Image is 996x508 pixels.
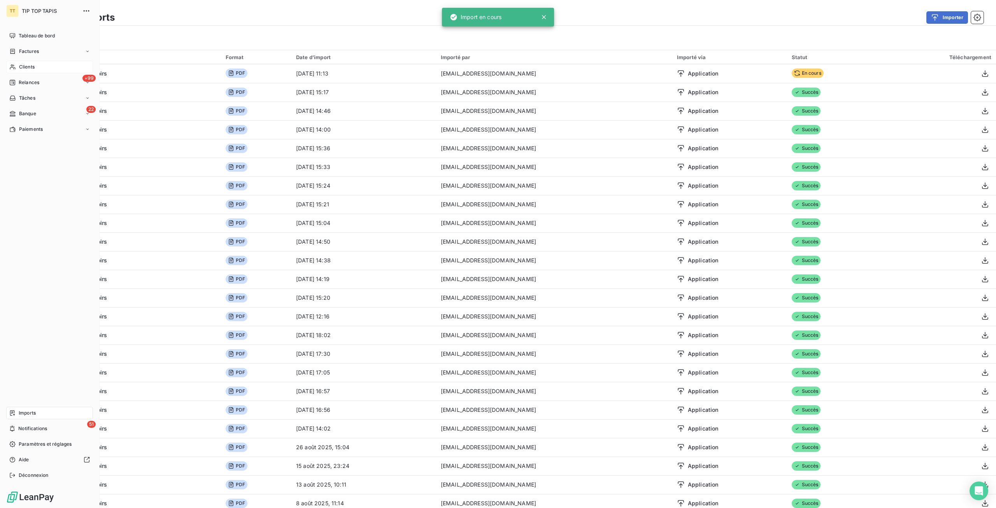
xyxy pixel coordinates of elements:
[688,331,719,339] span: Application
[291,288,436,307] td: [DATE] 15:20
[291,232,436,251] td: [DATE] 14:50
[226,424,247,433] span: PDF
[19,79,39,86] span: Relances
[226,69,247,78] span: PDF
[82,75,96,82] span: +99
[291,345,436,363] td: [DATE] 17:30
[688,200,719,208] span: Application
[688,443,719,451] span: Application
[291,270,436,288] td: [DATE] 14:19
[436,64,672,83] td: [EMAIL_ADDRESS][DOMAIN_NAME]
[792,461,821,471] span: Succès
[22,8,78,14] span: TIP TOP TAPIS
[792,162,821,172] span: Succès
[296,54,431,60] div: Date d’import
[291,382,436,401] td: [DATE] 16:57
[291,83,436,102] td: [DATE] 15:17
[792,424,821,433] span: Succès
[19,95,35,102] span: Tâches
[291,401,436,419] td: [DATE] 16:56
[436,251,672,270] td: [EMAIL_ADDRESS][DOMAIN_NAME]
[436,83,672,102] td: [EMAIL_ADDRESS][DOMAIN_NAME]
[226,293,247,302] span: PDF
[436,195,672,214] td: [EMAIL_ADDRESS][DOMAIN_NAME]
[688,275,719,283] span: Application
[792,218,821,228] span: Succès
[436,176,672,195] td: [EMAIL_ADDRESS][DOMAIN_NAME]
[970,482,988,500] div: Open Intercom Messenger
[792,237,821,246] span: Succès
[291,214,436,232] td: [DATE] 15:04
[436,345,672,363] td: [EMAIL_ADDRESS][DOMAIN_NAME]
[291,176,436,195] td: [DATE] 15:24
[291,438,436,457] td: 26 août 2025, 15:04
[792,349,821,359] span: Succès
[226,387,247,396] span: PDF
[792,480,821,489] span: Succès
[226,274,247,284] span: PDF
[436,288,672,307] td: [EMAIL_ADDRESS][DOMAIN_NAME]
[226,144,247,153] span: PDF
[436,158,672,176] td: [EMAIL_ADDRESS][DOMAIN_NAME]
[688,257,719,264] span: Application
[226,405,247,415] span: PDF
[688,369,719,376] span: Application
[436,419,672,438] td: [EMAIL_ADDRESS][DOMAIN_NAME]
[291,158,436,176] td: [DATE] 15:33
[885,54,991,60] div: Téléchargement
[226,480,247,489] span: PDF
[792,368,821,377] span: Succès
[291,475,436,494] td: 13 août 2025, 10:11
[688,462,719,470] span: Application
[792,200,821,209] span: Succès
[436,214,672,232] td: [EMAIL_ADDRESS][DOMAIN_NAME]
[436,475,672,494] td: [EMAIL_ADDRESS][DOMAIN_NAME]
[688,126,719,134] span: Application
[291,307,436,326] td: [DATE] 12:16
[18,425,47,432] span: Notifications
[792,256,821,265] span: Succès
[688,481,719,489] span: Application
[19,63,35,70] span: Clients
[226,200,247,209] span: PDF
[688,294,719,302] span: Application
[792,181,821,190] span: Succès
[792,330,821,340] span: Succès
[926,11,968,24] button: Importer
[291,457,436,475] td: 15 août 2025, 23:24
[688,182,719,190] span: Application
[792,405,821,415] span: Succès
[792,274,821,284] span: Succès
[436,139,672,158] td: [EMAIL_ADDRESS][DOMAIN_NAME]
[226,368,247,377] span: PDF
[436,120,672,139] td: [EMAIL_ADDRESS][DOMAIN_NAME]
[291,120,436,139] td: [DATE] 14:00
[226,461,247,471] span: PDF
[436,307,672,326] td: [EMAIL_ADDRESS][DOMAIN_NAME]
[37,54,216,61] div: Import
[688,350,719,358] span: Application
[291,419,436,438] td: [DATE] 14:02
[291,326,436,345] td: [DATE] 18:02
[226,162,247,172] span: PDF
[226,312,247,321] span: PDF
[450,10,502,24] div: Import en cours
[436,102,672,120] td: [EMAIL_ADDRESS][DOMAIN_NAME]
[436,382,672,401] td: [EMAIL_ADDRESS][DOMAIN_NAME]
[291,64,436,83] td: [DATE] 11:13
[19,441,72,448] span: Paramètres et réglages
[436,438,672,457] td: [EMAIL_ADDRESS][DOMAIN_NAME]
[291,251,436,270] td: [DATE] 14:38
[688,313,719,320] span: Application
[792,499,821,508] span: Succès
[226,237,247,246] span: PDF
[436,270,672,288] td: [EMAIL_ADDRESS][DOMAIN_NAME]
[441,54,668,60] div: Importé par
[226,218,247,228] span: PDF
[87,421,96,428] span: 51
[792,387,821,396] span: Succès
[792,125,821,134] span: Succès
[226,54,287,60] div: Format
[226,125,247,134] span: PDF
[436,457,672,475] td: [EMAIL_ADDRESS][DOMAIN_NAME]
